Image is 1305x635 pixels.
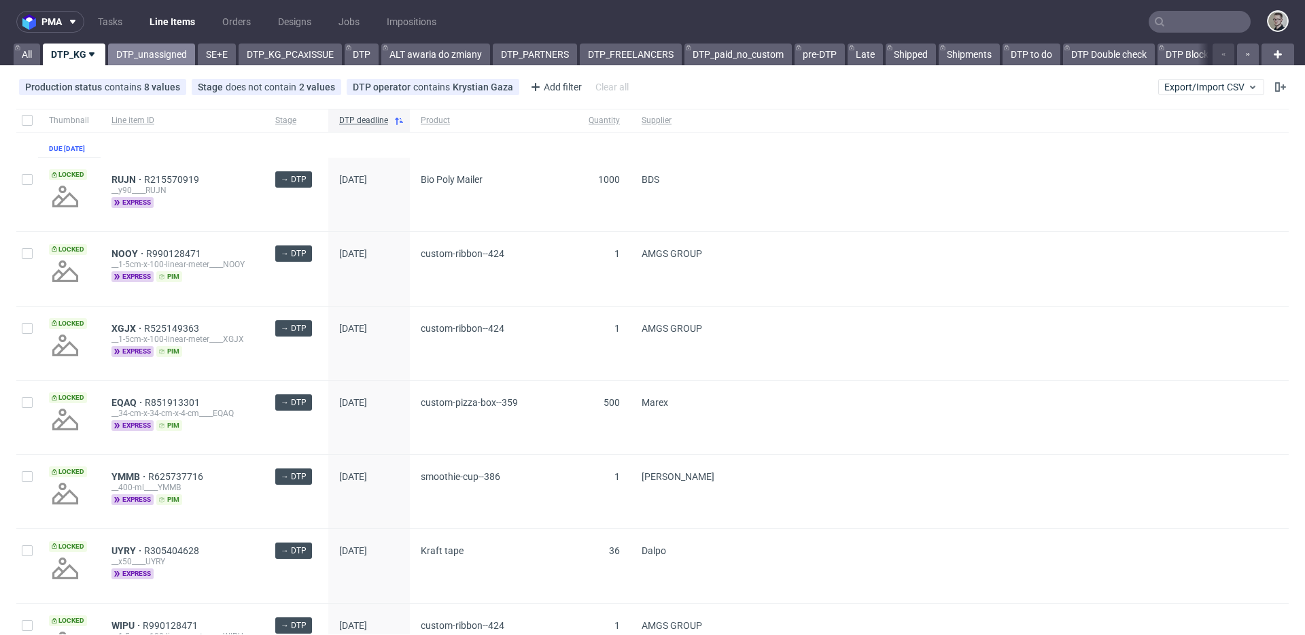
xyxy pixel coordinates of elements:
[41,17,62,27] span: pma
[111,471,148,482] a: YMMB
[49,541,87,552] span: Locked
[642,248,702,259] span: AMGS GROUP
[111,620,143,631] a: WIPU
[49,169,87,180] span: Locked
[16,11,84,33] button: pma
[345,44,379,65] a: DTP
[421,545,464,556] span: Kraft tape
[281,545,307,557] span: → DTP
[111,346,154,357] span: express
[642,323,702,334] span: AMGS GROUP
[22,14,41,30] img: logo
[614,620,620,631] span: 1
[49,392,87,403] span: Locked
[1164,82,1258,92] span: Export/Import CSV
[49,115,90,126] span: Thumbnail
[339,397,367,408] span: [DATE]
[1063,44,1155,65] a: DTP Double check
[49,329,82,362] img: no_design.png
[848,44,883,65] a: Late
[144,82,180,92] div: 8 values
[421,323,504,334] span: custom-ribbon--424
[111,545,144,556] span: UYRY
[198,82,226,92] span: Stage
[339,471,367,482] span: [DATE]
[111,259,254,270] div: __1-5cm-x-100-linear-meter____NOOY
[141,11,203,33] a: Line Items
[144,545,202,556] a: R305404628
[111,420,154,431] span: express
[111,115,254,126] span: Line item ID
[609,545,620,556] span: 36
[642,115,714,126] span: Supplier
[49,552,82,585] img: no_design.png
[148,471,206,482] a: R625737716
[281,470,307,483] span: → DTP
[43,44,105,65] a: DTP_KG
[111,185,254,196] div: __y90____RUJN
[111,397,145,408] span: EQAQ
[421,397,518,408] span: custom-pizza-box--359
[1158,44,1227,65] a: DTP Blocked
[49,403,82,436] img: no_design.png
[453,82,513,92] div: Krystian Gaza
[795,44,845,65] a: pre-DTP
[614,248,620,259] span: 1
[421,248,504,259] span: custom-ribbon--424
[299,82,335,92] div: 2 values
[239,44,342,65] a: DTP_KG_PCAxISSUE
[339,323,367,334] span: [DATE]
[339,620,367,631] span: [DATE]
[339,174,367,185] span: [DATE]
[275,115,317,126] span: Stage
[111,408,254,419] div: __34-cm-x-34-cm-x-4-cm____EQAQ
[226,82,299,92] span: does not contain
[281,173,307,186] span: → DTP
[214,11,259,33] a: Orders
[525,76,585,98] div: Add filter
[111,556,254,567] div: __x50____UYRY
[111,271,154,282] span: express
[421,620,504,631] span: custom-ribbon--424
[49,244,87,255] span: Locked
[144,174,202,185] a: R215570919
[49,477,82,510] img: no_design.png
[421,115,567,126] span: Product
[145,397,203,408] span: R851913301
[642,471,714,482] span: [PERSON_NAME]
[111,334,254,345] div: __1-5cm-x-100-linear-meter____XGJX
[143,620,201,631] a: R990128471
[156,494,182,505] span: pim
[25,82,105,92] span: Production status
[14,44,40,65] a: All
[146,248,204,259] a: R990128471
[111,197,154,208] span: express
[353,82,413,92] span: DTP operator
[144,323,202,334] a: R525149363
[421,174,483,185] span: Bio Poly Mailer
[108,44,195,65] a: DTP_unassigned
[49,143,85,154] div: Due [DATE]
[598,174,620,185] span: 1000
[49,466,87,477] span: Locked
[1158,79,1264,95] button: Export/Import CSV
[580,44,682,65] a: DTP_FREELANCERS
[642,545,666,556] span: Dalpo
[111,482,254,493] div: __400-ml____YMMB
[339,545,367,556] span: [DATE]
[493,44,577,65] a: DTP_PARTNERS
[156,271,182,282] span: pim
[330,11,368,33] a: Jobs
[614,323,620,334] span: 1
[105,82,144,92] span: contains
[281,396,307,409] span: → DTP
[111,174,144,185] a: RUJN
[684,44,792,65] a: DTP_paid_no_custom
[421,471,500,482] span: smoothie-cup--386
